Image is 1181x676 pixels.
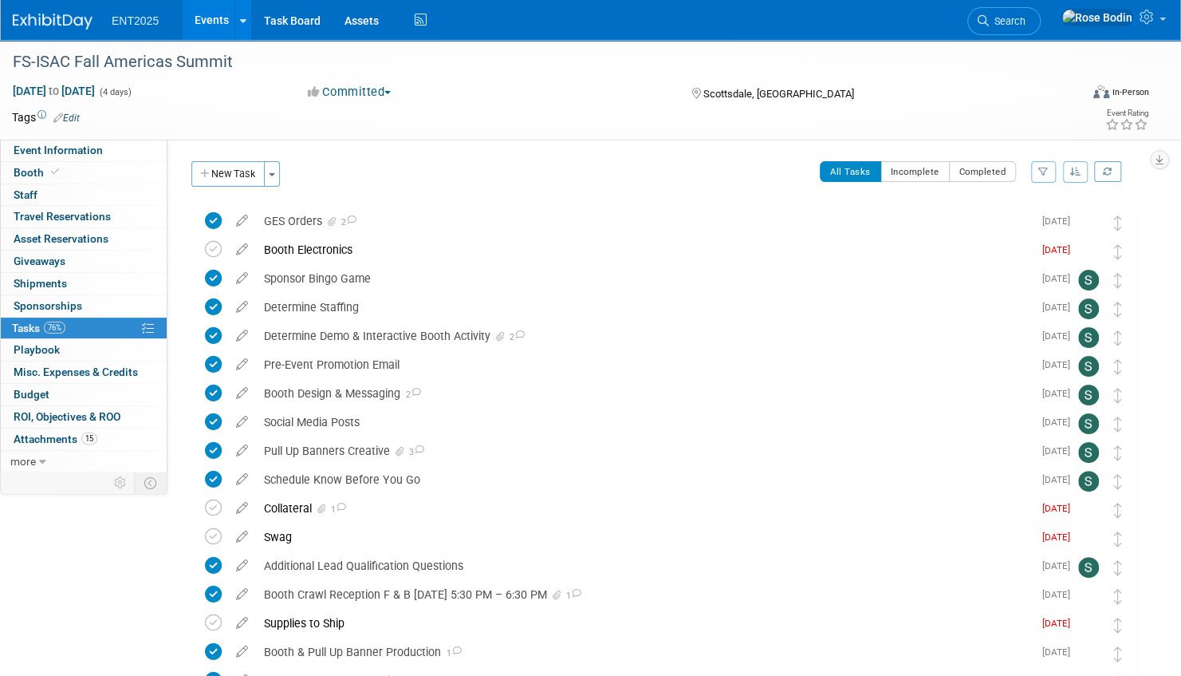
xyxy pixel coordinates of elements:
[1,295,167,317] a: Sponsorships
[228,444,256,458] a: edit
[1114,388,1122,403] i: Move task
[12,84,96,98] span: [DATE] [DATE]
[1,429,167,450] a: Attachments15
[1042,215,1078,227] span: [DATE]
[1114,560,1122,575] i: Move task
[98,87,132,97] span: (4 days)
[1,384,167,405] a: Budget
[7,48,1053,77] div: FS-ISAC Fall Americas Summit
[10,455,36,468] span: more
[1078,298,1099,319] img: Stephanie Silva
[14,366,138,378] span: Misc. Expenses & Credits
[1114,589,1122,604] i: Move task
[14,343,60,356] span: Playbook
[1042,330,1078,342] span: [DATE]
[256,552,1033,579] div: Additional Lead Qualification Questions
[12,109,80,125] td: Tags
[1078,327,1099,348] img: Stephanie Silva
[1042,646,1078,658] span: [DATE]
[14,166,62,179] span: Booth
[1042,388,1078,399] span: [DATE]
[1078,643,1099,664] img: Rose Bodin
[53,113,80,124] a: Edit
[400,389,421,400] span: 2
[256,638,1033,666] div: Booth & Pull Up Banner Production
[1042,445,1078,457] span: [DATE]
[1078,471,1099,492] img: Stephanie Silva
[1114,474,1122,489] i: Move task
[1042,532,1078,543] span: [DATE]
[1114,503,1122,518] i: Move task
[1078,356,1099,377] img: Stephanie Silva
[14,433,97,445] span: Attachments
[228,329,256,343] a: edit
[1,251,167,272] a: Giveaways
[228,271,256,286] a: edit
[407,447,424,457] span: 3
[191,161,265,187] button: New Task
[1042,474,1078,485] span: [DATE]
[820,161,881,182] button: All Tasks
[14,410,120,423] span: ROI, Objectives & ROO
[1,273,167,295] a: Shipments
[339,217,356,227] span: 2
[256,351,1033,378] div: Pre-Event Promotion Email
[1093,85,1109,98] img: Format-Inperson.png
[1114,273,1122,288] i: Move task
[256,437,1033,465] div: Pull Up Banners Creative
[1,140,167,161] a: Event Information
[1,228,167,250] a: Asset Reservations
[81,433,97,445] span: 15
[1094,161,1121,182] a: Refresh
[256,236,1033,263] div: Booth Electronics
[1,318,167,339] a: Tasks76%
[1,362,167,383] a: Misc. Expenses & Credits
[14,144,103,156] span: Event Information
[1078,500,1099,520] img: Rose Bodin
[14,210,111,223] span: Travel Reservations
[44,322,65,334] span: 76%
[1114,618,1122,633] i: Move task
[51,168,59,176] i: Booth reservation complete
[1042,618,1078,629] span: [DATE]
[1078,241,1099,262] img: Rose Bodin
[1114,330,1122,346] i: Move task
[228,243,256,257] a: edit
[1042,302,1078,313] span: [DATE]
[1,339,167,361] a: Playbook
[1078,586,1099,607] img: Rose Bodin
[1078,528,1099,549] img: Rose Bodin
[228,645,256,659] a: edit
[256,409,1033,436] div: Social Media Posts
[1042,589,1078,600] span: [DATE]
[703,88,853,100] span: Scottsdale, [GEOGRAPHIC_DATA]
[949,161,1017,182] button: Completed
[14,299,82,312] span: Sponsorships
[14,277,67,290] span: Shipments
[1,406,167,428] a: ROI, Objectives & ROO
[989,15,1026,27] span: Search
[228,415,256,429] a: edit
[564,591,581,601] span: 1
[256,208,1033,235] div: GES Orders
[1114,215,1122,231] i: Move task
[1042,273,1078,284] span: [DATE]
[228,616,256,631] a: edit
[1078,442,1099,463] img: Stephanie Silva
[135,472,167,493] td: Toggle Event Tabs
[228,386,256,401] a: edit
[256,294,1033,321] div: Determine Staffing
[1042,417,1078,428] span: [DATE]
[1042,503,1078,514] span: [DATE]
[507,332,525,342] span: 2
[1114,244,1122,259] i: Move task
[228,300,256,314] a: edit
[880,161,950,182] button: Incomplete
[256,380,1033,407] div: Booth Design & Messaging
[1114,445,1122,461] i: Move task
[967,7,1041,35] a: Search
[1078,615,1099,635] img: Rose Bodin
[256,610,1033,637] div: Supplies to Ship
[256,265,1033,292] div: Sponsor Bingo Game
[228,530,256,544] a: edit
